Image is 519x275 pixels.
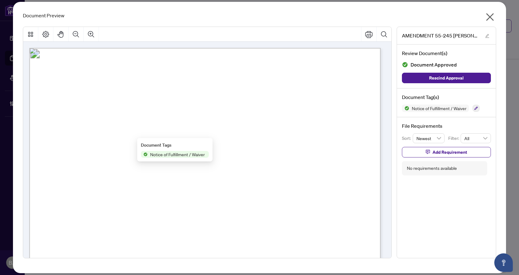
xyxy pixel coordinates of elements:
span: Document Approved [411,61,457,69]
button: Add Requirement [402,147,491,157]
span: Rescind Approval [429,73,464,83]
span: AMENDMENT 55-245 [PERSON_NAME] ST CAMBRIDGE - acknowledged and accepted.pdf [402,32,479,39]
span: close [485,12,495,22]
span: Notice of Fulfillment / Waiver [148,151,207,158]
div: Document Preview [23,12,496,19]
p: Sort: [402,135,413,142]
button: Open asap [494,253,513,272]
img: Document Status [402,62,408,68]
img: Status Icon [141,151,148,158]
button: Rescind Approval [402,73,491,83]
h4: Review Document(s) [402,49,491,57]
div: No requirements available [407,165,457,172]
span: Newest [416,134,441,143]
h4: File Requirements [402,122,491,130]
img: Status Icon [402,105,409,112]
span: All [464,134,487,143]
div: Document Tags [141,142,209,148]
p: Filter: [448,135,461,142]
span: edit [485,34,489,38]
span: Notice of Fulfillment / Waiver [409,106,469,110]
h4: Document Tag(s) [402,93,491,101]
span: Add Requirement [432,147,467,157]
